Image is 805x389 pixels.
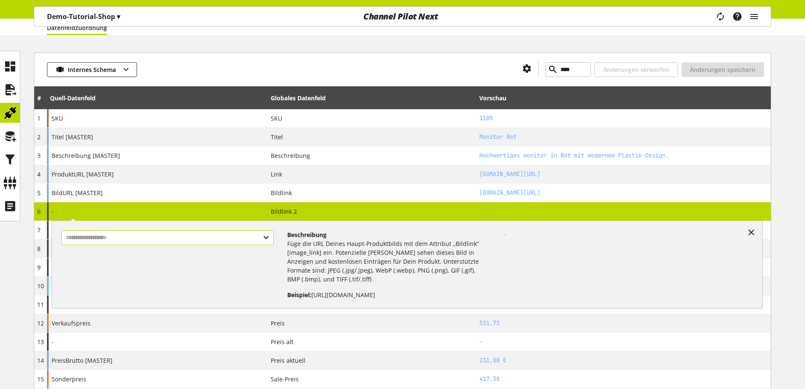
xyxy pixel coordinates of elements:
span: 13 [37,338,44,346]
span: 3 [37,152,41,160]
h2: Monitor Rot [479,132,768,141]
span: Beschreibung [271,151,310,160]
img: 1869707a5a2b6c07298f74b45f9d27fa.svg [56,65,64,74]
span: Beschreibung [MASTER] [52,152,120,160]
h2: - [479,207,752,216]
span: Bildlink [271,188,292,197]
span: Bildlink 2 [271,207,297,216]
nav: main navigation [34,6,771,27]
span: 12 [37,319,44,327]
span: SKU [271,114,282,123]
span: Sonderpreis [52,375,86,383]
div: - [490,223,760,299]
div: Quell-Datenfeld [50,94,96,102]
div: Globales Datenfeld [271,94,326,102]
h2: 417.38 [479,375,768,383]
span: 2 [37,133,41,141]
span: Titel [MASTER] [52,133,93,141]
h2: www.shop.de/images/monitor-1105.jpg [479,188,768,197]
h2: - [479,337,768,346]
h2: Hochwertiges monitor in Rot mit modernem Plastik-Design. [479,151,768,160]
span: 6 [37,207,41,215]
span: 14 [37,356,44,364]
span: 8 [37,245,41,253]
span: Beispiel: [287,291,311,299]
span: 15 [37,375,44,383]
span: Sale-Preis [271,375,299,383]
span: - [52,207,54,215]
span: PreisBrutto [MASTER] [52,356,113,364]
span: ▾ [117,12,120,21]
span: 4 [37,170,41,178]
button: Internes Schema [47,62,137,77]
span: - [52,338,54,346]
span: ProduktURL [MASTER] [52,170,114,178]
h2: 521.73 [479,319,768,328]
span: Änderungen verwerfen [603,65,669,74]
span: 1 [37,114,41,122]
span: Änderungen speichern [690,65,756,74]
a: Datenfeldzuordnung [47,23,107,32]
span: 9 [37,263,41,271]
button: Änderungen speichern [681,62,764,77]
h2: 231,88 € [479,356,768,365]
span: Link [271,170,282,179]
span: 11 [37,301,44,309]
span: BildURL [MASTER] [52,189,103,197]
span: 7 [37,226,41,234]
span: Preis [271,319,285,328]
h2: 1105 [479,114,768,123]
button: Änderungen verwerfen [594,62,678,77]
span: [URL][DOMAIN_NAME] [311,291,375,299]
span: SKU [52,114,63,122]
p: Füge die URL Deines Haupt-Produktbilds mit dem Attribut „Bildlink“ [image_link] ein. Potenzielle ... [287,239,486,284]
h2: www.shop.de/monitor-1105 [479,170,768,179]
span: Internes Schema [68,65,116,74]
span: Verkaufspreis [52,319,91,327]
span: Titel [271,132,283,141]
span: Preis aktuell [271,356,305,365]
h4: Beschreibung [287,230,486,239]
span: 5 [37,189,41,197]
div: Vorschau [479,94,506,102]
span: # [37,94,41,102]
p: Demo-Tutorial-Shop [47,11,120,22]
span: 10 [37,282,44,290]
span: Preis alt [271,337,294,346]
